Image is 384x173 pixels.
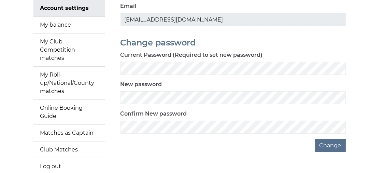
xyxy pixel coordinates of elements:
a: Club Matches [33,142,105,158]
a: Online Booking Guide [33,100,105,124]
a: My Roll-up/National/County matches [33,67,105,99]
label: Confirm New password [120,110,187,118]
a: Matches as Captain [33,125,105,141]
label: New password [120,80,162,89]
a: My balance [33,17,105,33]
a: My Club Competition matches [33,34,105,66]
label: Current Password (Required to set new password) [120,51,263,59]
label: Email [120,2,137,10]
button: Change [315,139,346,152]
h2: Change password [120,38,346,47]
